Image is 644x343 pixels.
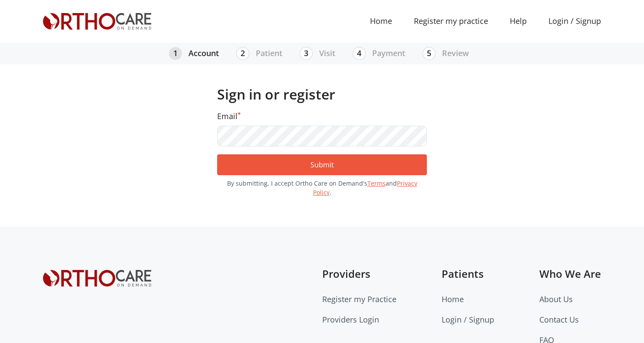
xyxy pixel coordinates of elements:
a: About Us [539,294,573,304]
h5: Who We Are [539,268,601,280]
button: Submit [217,154,427,175]
a: Contact Us [539,314,579,325]
a: Home [359,11,403,31]
h4: Sign in or register [217,86,427,103]
a: Home [442,294,464,304]
a: Register my Practice [322,294,396,304]
h5: Patients [442,268,494,280]
a: Privacy Policy [313,179,417,196]
img: Orthocare [43,270,152,286]
h5: Providers [322,268,396,280]
a: Help [499,11,538,31]
a: Terms [367,179,386,187]
a: Register my practice [403,11,499,31]
a: Login / Signup [442,314,494,325]
label: Email [217,110,241,122]
a: Login / Signup [538,15,612,27]
a: Providers Login [322,314,379,325]
p: By submitting, I accept Ortho Care on Demand's and . [217,179,427,197]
